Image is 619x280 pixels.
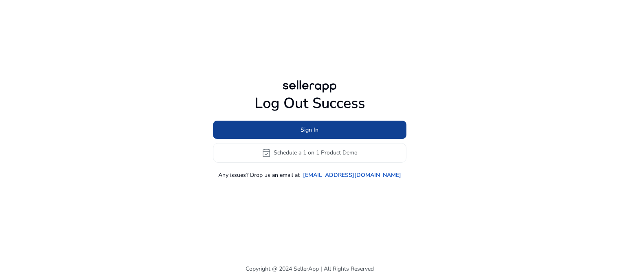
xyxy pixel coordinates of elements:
[218,171,300,179] p: Any issues? Drop us an email at
[261,148,271,158] span: event_available
[301,126,318,134] span: Sign In
[213,143,406,163] button: event_availableSchedule a 1 on 1 Product Demo
[213,121,406,139] button: Sign In
[213,95,406,112] h1: Log Out Success
[303,171,401,179] a: [EMAIL_ADDRESS][DOMAIN_NAME]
